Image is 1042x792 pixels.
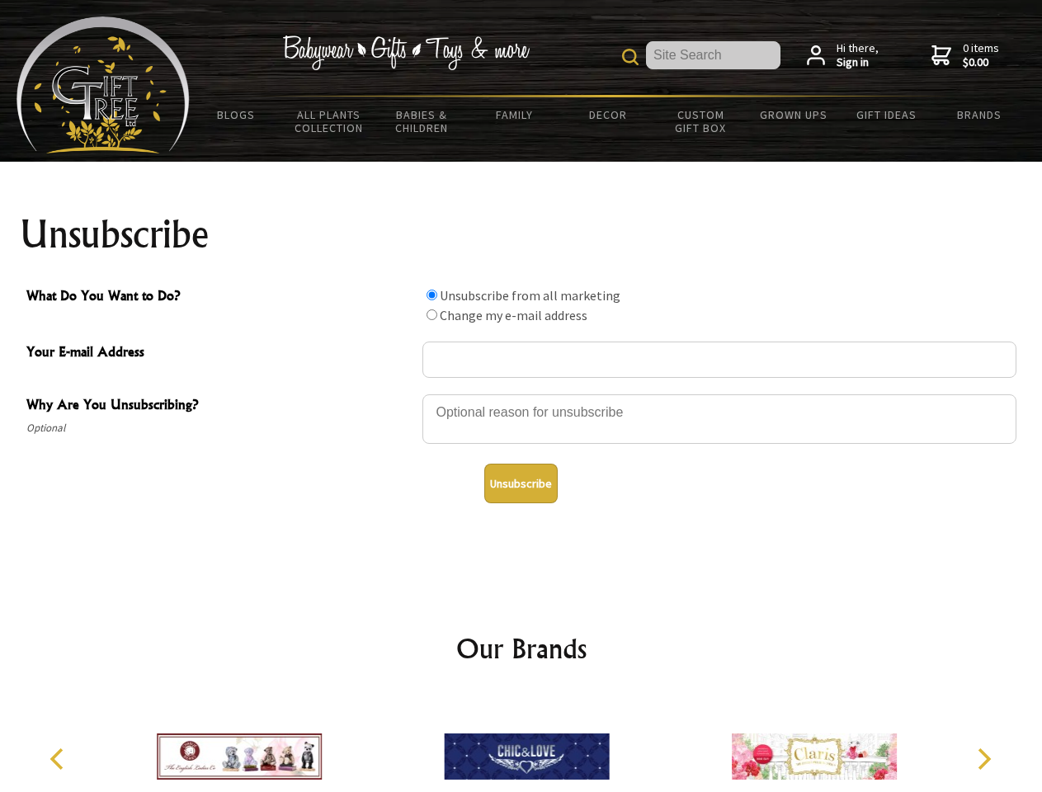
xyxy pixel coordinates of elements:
span: Optional [26,418,414,438]
a: Custom Gift Box [654,97,747,145]
span: Hi there, [837,41,879,70]
input: Site Search [646,41,780,69]
button: Next [965,741,1002,777]
img: Babyware - Gifts - Toys and more... [17,16,190,153]
input: What Do You Want to Do? [427,290,437,300]
a: Babies & Children [375,97,469,145]
a: Family [469,97,562,132]
a: Gift Ideas [840,97,933,132]
a: 0 items$0.00 [931,41,999,70]
span: What Do You Want to Do? [26,285,414,309]
strong: $0.00 [963,55,999,70]
input: What Do You Want to Do? [427,309,437,320]
img: Babywear - Gifts - Toys & more [282,35,530,70]
a: Brands [933,97,1026,132]
a: BLOGS [190,97,283,132]
span: Your E-mail Address [26,342,414,365]
a: Grown Ups [747,97,840,132]
button: Unsubscribe [484,464,558,503]
img: product search [622,49,639,65]
a: Hi there,Sign in [807,41,879,70]
a: Decor [561,97,654,132]
strong: Sign in [837,55,879,70]
button: Previous [41,741,78,777]
input: Your E-mail Address [422,342,1016,378]
span: 0 items [963,40,999,70]
h2: Our Brands [33,629,1010,668]
label: Change my e-mail address [440,307,587,323]
label: Unsubscribe from all marketing [440,287,620,304]
h1: Unsubscribe [20,214,1023,254]
a: All Plants Collection [283,97,376,145]
textarea: Why Are You Unsubscribing? [422,394,1016,444]
span: Why Are You Unsubscribing? [26,394,414,418]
